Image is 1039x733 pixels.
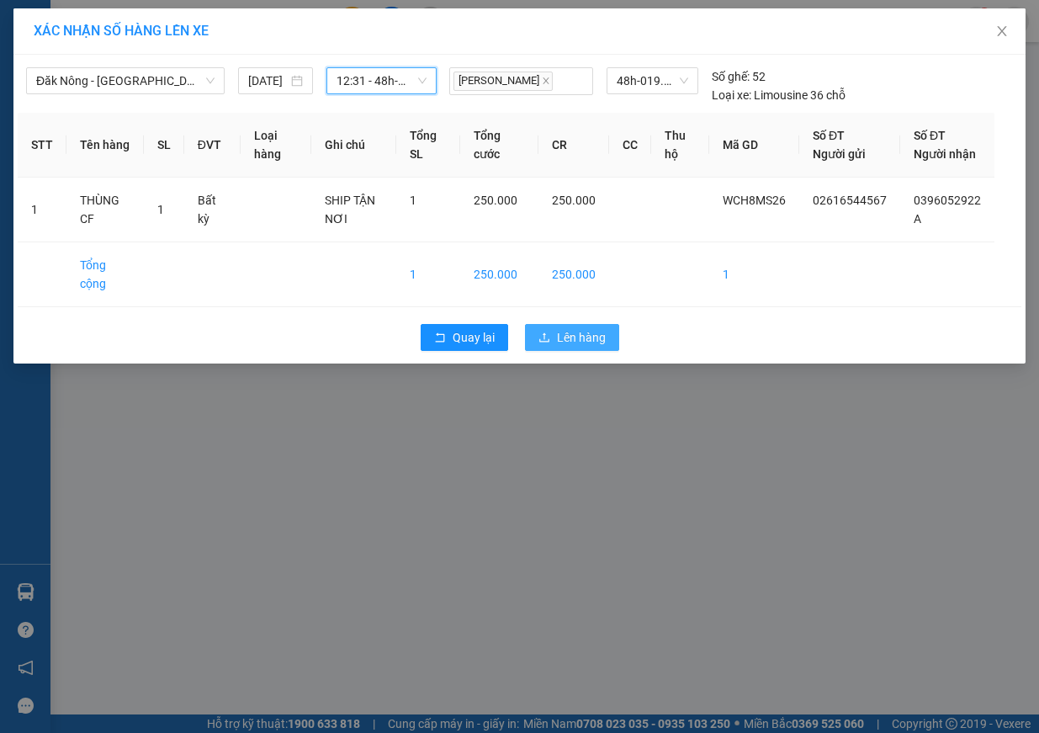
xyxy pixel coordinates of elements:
th: SL [144,113,184,178]
span: Số ĐT [813,129,845,142]
span: 48h-019.23 [617,68,688,93]
button: Close [978,8,1026,56]
span: 02616544567 [813,194,887,207]
th: Mã GD [709,113,799,178]
td: 250.000 [460,242,538,307]
th: Ghi chú [311,113,396,178]
span: Số ghế: [712,67,750,86]
h2: WCH8MS26 [9,120,135,148]
span: XÁC NHẬN SỐ HÀNG LÊN XE [34,23,209,39]
th: Loại hàng [241,113,311,178]
span: upload [538,332,550,345]
b: [DOMAIN_NAME] [223,13,406,41]
span: 12:31 - 48h-019.23 [337,68,427,93]
td: 1 [18,178,66,242]
button: uploadLên hàng [525,324,619,351]
span: Số ĐT [914,129,946,142]
span: A [914,212,921,226]
span: 1 [157,203,164,216]
span: 250.000 [474,194,517,207]
img: logo.jpg [9,25,59,109]
input: 14/08/2025 [248,72,288,90]
span: [PERSON_NAME] [453,72,553,91]
th: Thu hộ [651,113,709,178]
th: CC [609,113,651,178]
td: Bất kỳ [184,178,241,242]
span: SHIP TẬN NƠI [325,194,375,226]
td: THÙNG CF [66,178,144,242]
span: 250.000 [552,194,596,207]
td: 1 [396,242,460,307]
button: rollbackQuay lại [421,324,508,351]
td: 1 [709,242,799,307]
h2: VP Nhận: VP Nước Ngầm [88,120,406,226]
span: 1 [410,194,416,207]
span: close [995,24,1009,38]
td: 250.000 [538,242,609,307]
th: Tên hàng [66,113,144,178]
th: STT [18,113,66,178]
th: ĐVT [184,113,241,178]
td: Tổng cộng [66,242,144,307]
span: Lên hàng [557,328,606,347]
span: rollback [434,332,446,345]
b: Nhà xe Thiên Trung [67,13,151,115]
div: Limousine 36 chỗ [712,86,846,104]
span: Loại xe: [712,86,751,104]
th: CR [538,113,609,178]
th: Tổng SL [396,113,460,178]
span: 0396052922 [914,194,981,207]
th: Tổng cước [460,113,538,178]
div: 52 [712,67,766,86]
span: Người nhận [914,147,976,161]
span: Người gửi [813,147,866,161]
span: Quay lại [453,328,495,347]
span: WCH8MS26 [723,194,786,207]
span: Đăk Nông - Hà Nội [36,68,215,93]
span: close [542,77,550,85]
